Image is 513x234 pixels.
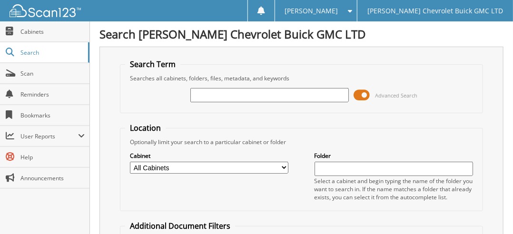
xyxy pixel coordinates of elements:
[20,28,85,36] span: Cabinets
[315,152,473,160] label: Folder
[10,4,81,17] img: scan123-logo-white.svg
[20,132,78,140] span: User Reports
[20,49,83,57] span: Search
[375,92,417,99] span: Advanced Search
[285,8,338,14] span: [PERSON_NAME]
[125,74,477,82] div: Searches all cabinets, folders, files, metadata, and keywords
[20,69,85,78] span: Scan
[20,174,85,182] span: Announcements
[367,8,503,14] span: [PERSON_NAME] Chevrolet Buick GMC LTD
[99,26,503,42] h1: Search [PERSON_NAME] Chevrolet Buick GMC LTD
[465,188,513,234] iframe: Chat Widget
[125,123,166,133] legend: Location
[125,221,235,231] legend: Additional Document Filters
[125,59,180,69] legend: Search Term
[315,177,473,201] div: Select a cabinet and begin typing the name of the folder you want to search in. If the name match...
[20,90,85,98] span: Reminders
[130,152,288,160] label: Cabinet
[20,111,85,119] span: Bookmarks
[20,153,85,161] span: Help
[125,138,477,146] div: Optionally limit your search to a particular cabinet or folder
